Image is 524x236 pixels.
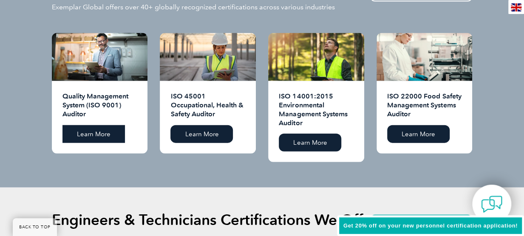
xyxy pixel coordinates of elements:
[62,125,125,143] a: Learn More
[481,194,502,215] img: contact-chat.png
[62,92,137,119] h2: Quality Management System (ISO 9001) Auditor
[343,222,518,229] span: Get 20% off on your new personnel certification application!
[370,215,473,234] a: Browse All Certifications
[52,3,335,12] p: Exemplar Global offers over 40+ globally recognized certifications across various industries
[13,218,57,236] a: BACK TO TOP
[170,92,245,119] h2: ISO 45001 Occupational, Health & Safety Auditor
[170,125,233,143] a: Learn More
[279,134,341,152] a: Learn More
[387,92,462,119] h2: ISO 22000 Food Safety Management Systems Auditor
[279,92,353,127] h2: ISO 14001:2015 Environmental Management Systems Auditor
[52,213,377,227] h2: Engineers & Technicians Certifications We Offer
[387,125,450,143] a: Learn More
[511,3,521,11] img: en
